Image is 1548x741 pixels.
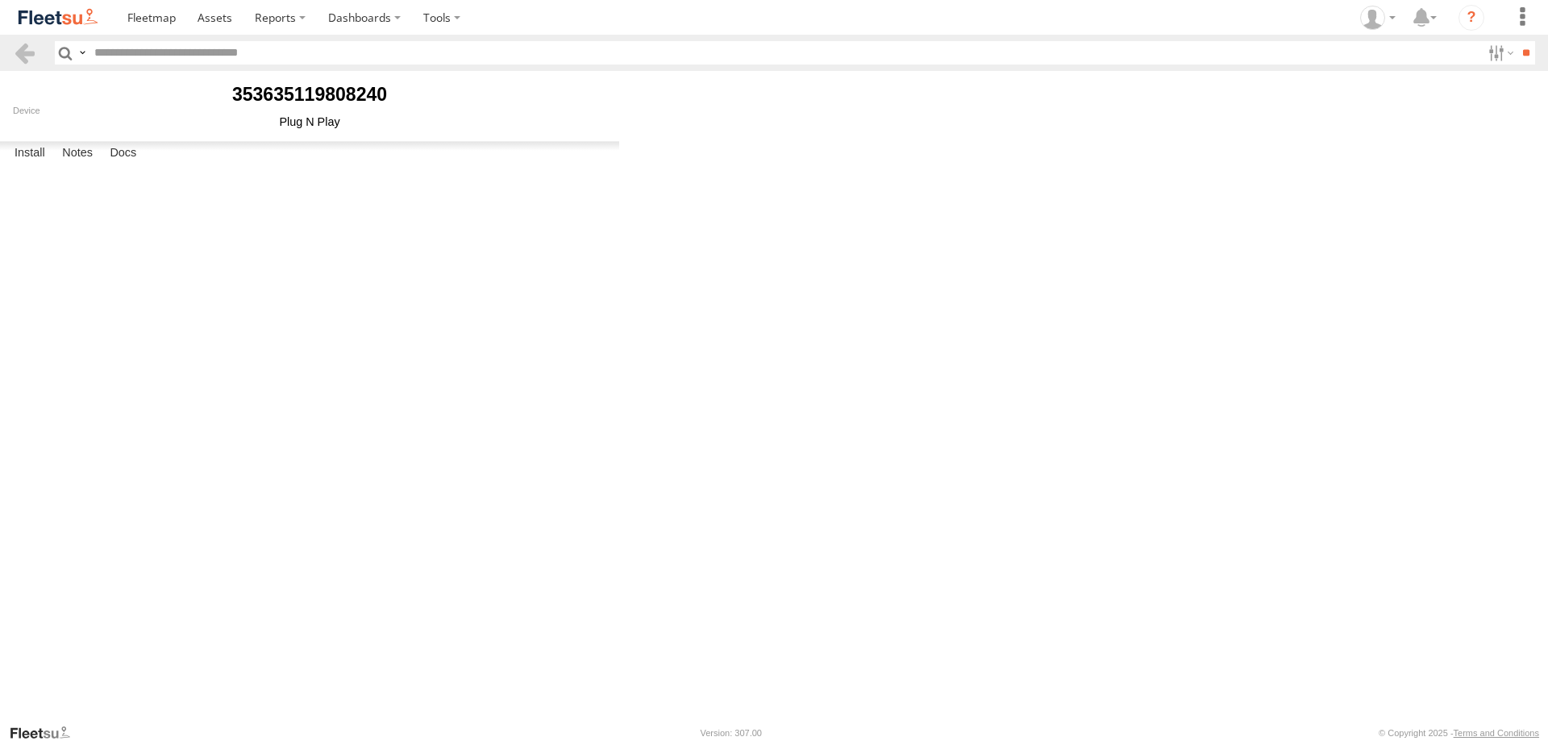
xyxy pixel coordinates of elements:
[13,106,606,115] div: Device
[1354,6,1401,30] div: Muhammad Babar Raza
[1459,5,1484,31] i: ?
[6,142,53,164] label: Install
[1379,728,1539,738] div: © Copyright 2025 -
[701,728,762,738] div: Version: 307.00
[54,142,101,164] label: Notes
[1482,41,1517,65] label: Search Filter Options
[102,142,144,164] label: Docs
[13,41,36,65] a: Back to previous Page
[76,41,89,65] label: Search Query
[1454,728,1539,738] a: Terms and Conditions
[16,6,100,28] img: fleetsu-logo-horizontal.svg
[9,725,83,741] a: Visit our Website
[232,84,387,105] b: 353635119808240
[13,115,606,128] div: Plug N Play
